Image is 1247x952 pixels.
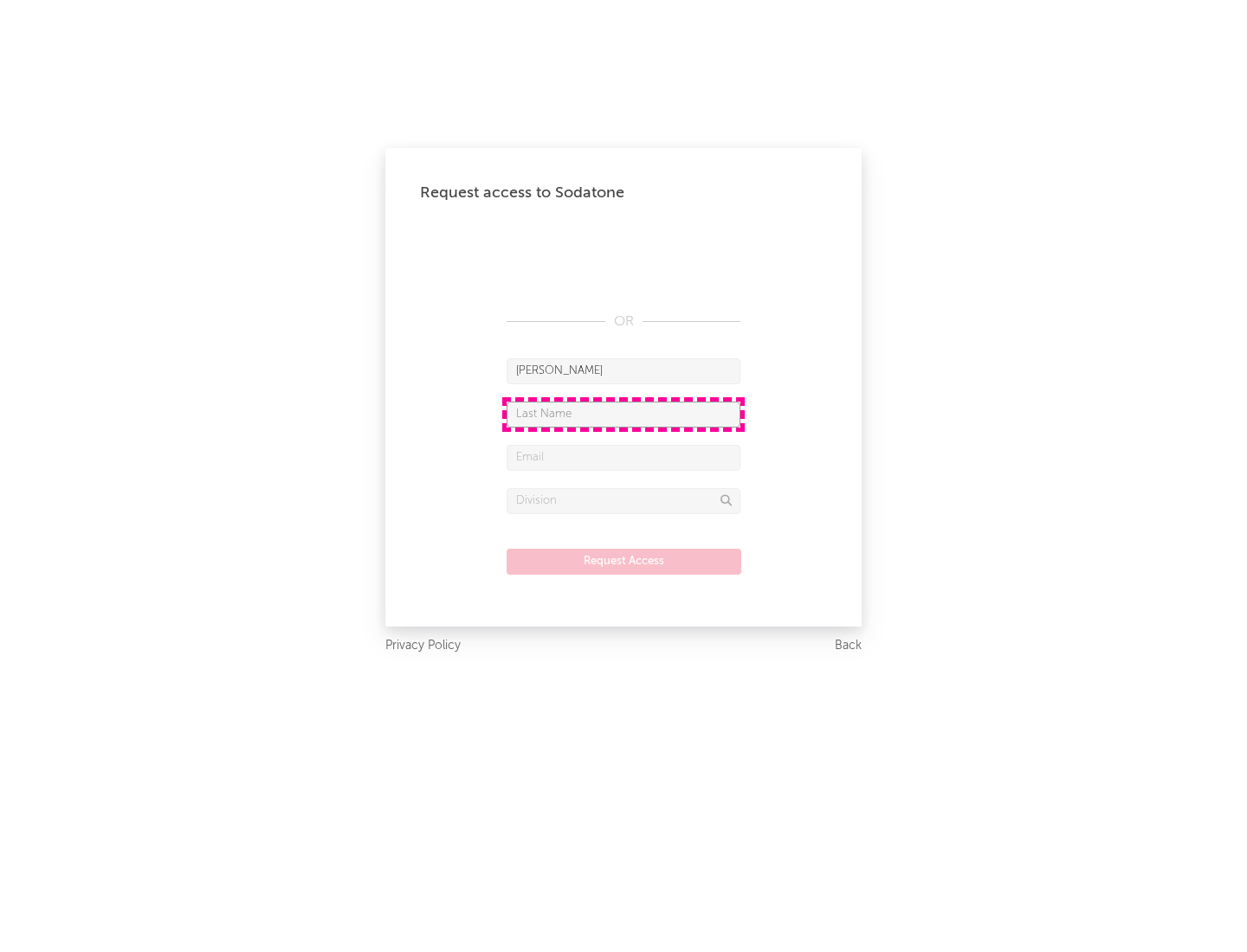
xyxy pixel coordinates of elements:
button: Request Access [507,549,741,575]
div: Request access to Sodatone [420,183,827,203]
input: First Name [507,358,740,384]
div: OR [507,312,740,332]
a: Back [835,635,862,657]
input: Last Name [507,402,740,428]
a: Privacy Policy [385,635,461,657]
input: Email [507,445,740,471]
input: Division [507,488,740,514]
